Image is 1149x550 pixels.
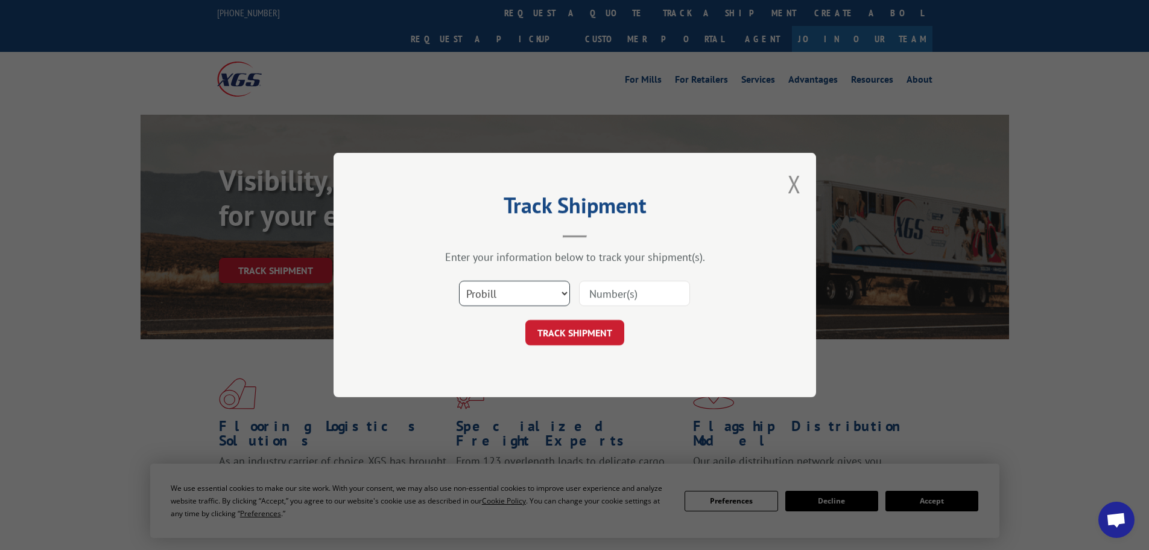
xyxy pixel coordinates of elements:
[1098,502,1135,538] div: Open chat
[579,281,690,306] input: Number(s)
[394,197,756,220] h2: Track Shipment
[788,168,801,200] button: Close modal
[525,320,624,345] button: TRACK SHIPMENT
[394,250,756,264] div: Enter your information below to track your shipment(s).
